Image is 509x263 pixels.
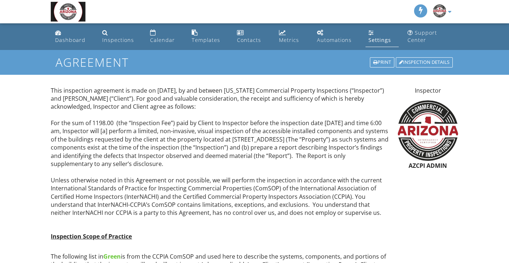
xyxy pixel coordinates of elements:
h6: AZCPI ADMIN [398,163,458,169]
div: Print [370,57,394,67]
div: Metrics [279,36,299,43]
a: Automations (Advanced) [314,26,360,47]
div: Support Center [407,29,437,43]
div: Inspection Details [396,57,453,67]
p: This inspection agreement is made on [DATE], by and between [US_STATE] Commercial Property Inspec... [51,86,389,217]
a: Contacts [234,26,270,47]
div: Contacts [237,36,261,43]
img: png_arizonacommercialpropertyinspectionslogo.jpg [433,4,446,18]
a: Support Center [405,26,456,47]
h1: Agreement [56,56,453,69]
p: Inspector [398,86,458,94]
a: Inspection Details [395,57,453,68]
a: Print [369,57,395,68]
div: Calendar [150,36,175,43]
u: Inspection Scope of Practice [51,232,132,240]
a: Templates [189,26,228,47]
a: Dashboard [52,26,93,47]
div: Automations [317,36,352,43]
img: Arizona Commercial Property Inspections [51,2,85,22]
a: Calendar [147,26,183,47]
div: Settings [368,36,391,43]
a: Inspections [99,26,141,47]
div: Inspections [102,36,134,43]
div: Templates [192,36,220,43]
a: Metrics [276,26,308,47]
img: png_arizonacommercialpropertyinspectionslogo.jpg [398,100,458,161]
div: Dashboard [55,36,85,43]
strong: Green [103,252,121,260]
a: Settings [366,26,399,47]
